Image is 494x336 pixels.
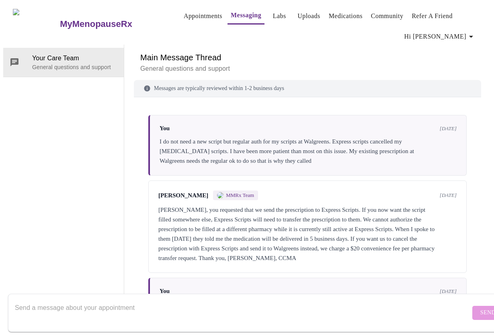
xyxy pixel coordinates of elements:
[160,288,170,295] span: You
[60,19,132,29] h3: MyMenopauseRx
[404,31,476,42] span: Hi [PERSON_NAME]
[412,10,453,22] a: Refer a Friend
[59,10,164,38] a: MyMenopauseRx
[326,8,366,24] button: Medications
[368,8,407,24] button: Community
[297,10,320,22] a: Uploads
[160,125,170,132] span: You
[408,8,456,24] button: Refer a Friend
[158,205,457,263] div: [PERSON_NAME], you requested that we send the prescription to Express Scripts. If you now want th...
[13,9,59,39] img: MyMenopauseRx Logo
[15,300,470,326] textarea: Send a message about your appointment
[440,288,457,295] span: [DATE]
[273,10,286,22] a: Labs
[3,48,124,77] div: Your Care TeamGeneral questions and support
[266,8,292,24] button: Labs
[158,192,208,199] span: [PERSON_NAME]
[294,8,324,24] button: Uploads
[226,192,254,199] span: MMRx Team
[329,10,363,22] a: Medications
[440,125,457,132] span: [DATE]
[134,80,481,97] div: Messages are typically reviewed within 1-2 business days
[228,7,264,25] button: Messaging
[371,10,404,22] a: Community
[401,29,479,45] button: Hi [PERSON_NAME]
[231,10,261,21] a: Messaging
[180,8,225,24] button: Appointments
[32,63,117,71] p: General questions and support
[32,53,117,63] span: Your Care Team
[184,10,222,22] a: Appointments
[140,64,475,74] p: General questions and support
[440,192,457,199] span: [DATE]
[140,51,475,64] h6: Main Message Thread
[160,137,457,166] div: I do not need a new script but regular auth for my scripts at Walgreens. Express scripts cancelle...
[217,192,223,199] img: MMRX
